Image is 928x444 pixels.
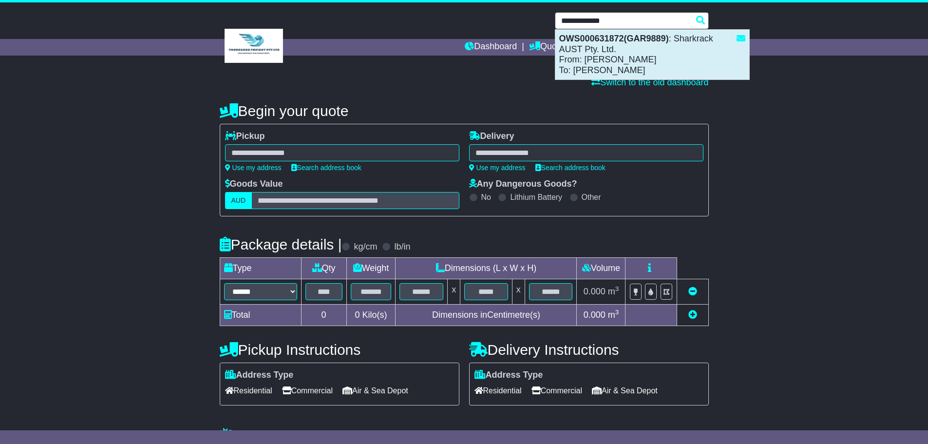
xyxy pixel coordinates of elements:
td: Weight [346,258,396,279]
span: m [608,310,619,320]
a: Quote/Book [529,39,587,56]
td: Type [220,258,301,279]
a: Search address book [291,164,361,172]
h4: Begin your quote [220,103,709,119]
h4: Delivery Instructions [469,342,709,358]
td: Qty [301,258,346,279]
td: x [512,279,525,305]
td: Volume [577,258,625,279]
a: Dashboard [465,39,517,56]
h4: Pickup Instructions [220,342,459,358]
a: Use my address [469,164,526,172]
td: x [448,279,460,305]
label: Lithium Battery [510,193,562,202]
span: Residential [225,383,272,398]
label: Goods Value [225,179,283,190]
h4: Package details | [220,236,342,252]
span: Air & Sea Depot [592,383,658,398]
a: Remove this item [688,287,697,296]
label: Delivery [469,131,514,142]
label: Address Type [225,370,294,381]
td: 0 [301,305,346,326]
td: Total [220,305,301,326]
td: Dimensions (L x W x H) [396,258,577,279]
label: Any Dangerous Goods? [469,179,577,190]
a: Add new item [688,310,697,320]
a: Search address book [535,164,606,172]
label: AUD [225,192,252,209]
sup: 3 [615,309,619,316]
label: Other [582,193,601,202]
span: Air & Sea Depot [342,383,408,398]
span: Residential [474,383,522,398]
div: : Sharkrack AUST Pty. Ltd. From: [PERSON_NAME] To: [PERSON_NAME] [555,30,749,79]
h4: Warranty & Insurance [220,427,709,444]
span: 0.000 [584,310,606,320]
span: 0 [355,310,360,320]
span: 0.000 [584,287,606,296]
label: Address Type [474,370,543,381]
label: No [481,193,491,202]
span: Commercial [282,383,333,398]
a: Switch to the old dashboard [591,77,708,87]
label: kg/cm [354,242,377,252]
span: m [608,287,619,296]
strong: OWS000631872(GAR9889) [559,34,669,43]
td: Dimensions in Centimetre(s) [396,305,577,326]
a: Use my address [225,164,282,172]
span: Commercial [531,383,582,398]
label: Pickup [225,131,265,142]
td: Kilo(s) [346,305,396,326]
sup: 3 [615,285,619,292]
label: lb/in [394,242,410,252]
